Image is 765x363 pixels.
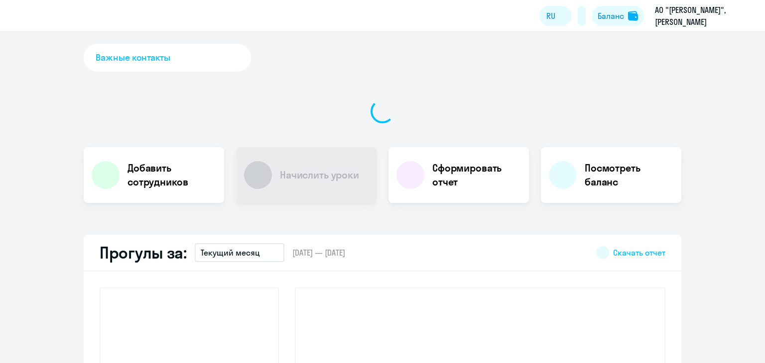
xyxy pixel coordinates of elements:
img: balance [628,11,638,21]
span: Важные контакты [96,51,170,64]
h4: Посмотреть баланс [585,161,673,189]
button: RU [539,6,572,26]
button: АО "[PERSON_NAME]", [PERSON_NAME] ПОСТОПЛАТА [650,4,757,28]
button: Важные контакты [84,44,251,72]
span: [DATE] — [DATE] [292,247,345,258]
p: АО "[PERSON_NAME]", [PERSON_NAME] ПОСТОПЛАТА [655,4,748,28]
h4: Сформировать отчет [432,161,521,189]
p: Текущий месяц [201,247,260,259]
div: Баланс [598,10,624,22]
h4: Добавить сотрудников [127,161,216,189]
button: Текущий месяц [195,243,284,262]
span: RU [546,10,555,22]
h4: Начислить уроки [280,168,359,182]
h2: Прогулы за: [100,243,187,263]
button: Балансbalance [592,6,644,26]
span: Скачать отчет [613,247,665,258]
